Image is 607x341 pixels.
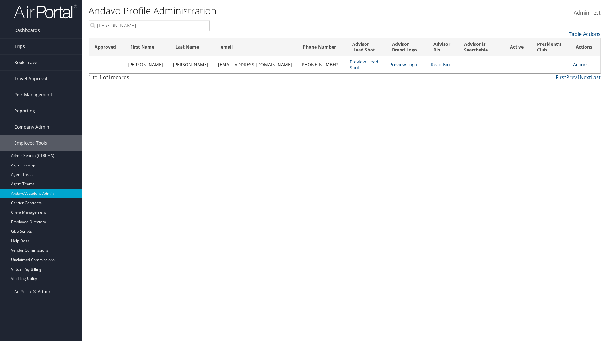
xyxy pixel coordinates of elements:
[89,74,210,84] div: 1 to 1 of records
[504,38,531,56] th: Active: activate to sort column ascending
[297,38,346,56] th: Phone Number: activate to sort column ascending
[573,62,589,68] a: Actions
[170,56,215,73] td: [PERSON_NAME]
[89,4,430,17] h1: Andavo Profile Administration
[89,38,125,56] th: Approved: activate to sort column ascending
[14,71,47,87] span: Travel Approval
[14,4,77,19] img: airportal-logo.png
[580,74,591,81] a: Next
[108,74,111,81] span: 1
[14,284,52,300] span: AirPortal® Admin
[386,38,428,56] th: Advisor Brand Logo: activate to sort column ascending
[458,38,504,56] th: Advisor is Searchable: activate to sort column ascending
[215,38,297,56] th: email: activate to sort column ascending
[125,38,170,56] th: First Name: activate to sort column ascending
[14,119,49,135] span: Company Admin
[569,31,601,38] a: Table Actions
[556,74,566,81] a: First
[297,56,346,73] td: [PHONE_NUMBER]
[14,103,35,119] span: Reporting
[350,59,378,70] a: Preview Head Shot
[431,62,450,68] a: Read Bio
[531,38,570,56] th: President's Club: activate to sort column ascending
[170,38,215,56] th: Last Name: activate to sort column ascending
[574,3,601,23] a: Admin Test
[428,38,458,56] th: Advisor Bio: activate to sort column ascending
[570,38,600,56] th: Actions
[389,62,417,68] a: Preview Logo
[125,56,170,73] td: [PERSON_NAME]
[591,74,601,81] a: Last
[14,39,25,54] span: Trips
[14,22,40,38] span: Dashboards
[89,20,210,31] input: Search
[14,135,47,151] span: Employee Tools
[346,38,386,56] th: Advisor Head Shot: activate to sort column ascending
[574,9,601,16] span: Admin Test
[14,55,39,70] span: Book Travel
[215,56,297,73] td: [EMAIL_ADDRESS][DOMAIN_NAME]
[14,87,52,103] span: Risk Management
[566,74,577,81] a: Prev
[577,74,580,81] a: 1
